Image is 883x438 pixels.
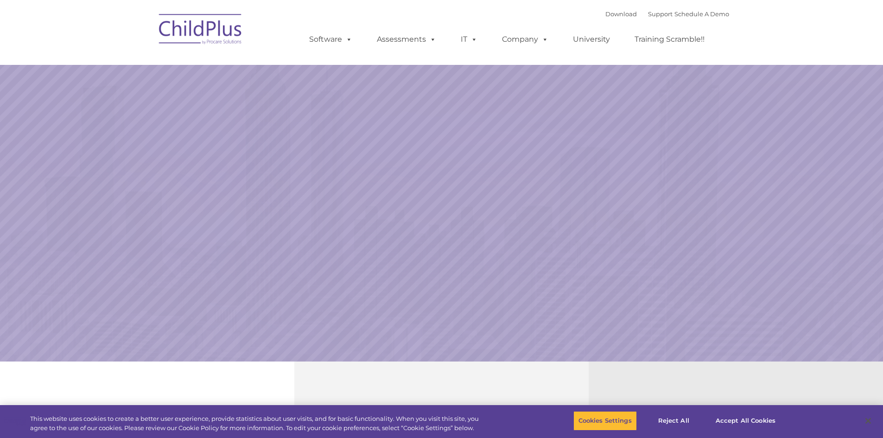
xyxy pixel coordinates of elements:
button: Cookies Settings [573,411,637,431]
a: Schedule A Demo [674,10,729,18]
a: Support [648,10,673,18]
button: Accept All Cookies [711,411,781,431]
a: Assessments [368,30,445,49]
button: Close [858,411,878,431]
a: Training Scramble!! [625,30,714,49]
a: Learn More [600,263,747,302]
button: Reject All [645,411,703,431]
font: | [605,10,729,18]
a: Download [605,10,637,18]
a: University [564,30,619,49]
img: ChildPlus by Procare Solutions [154,7,247,54]
a: Software [300,30,362,49]
a: IT [451,30,487,49]
div: This website uses cookies to create a better user experience, provide statistics about user visit... [30,414,486,432]
a: Company [493,30,558,49]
